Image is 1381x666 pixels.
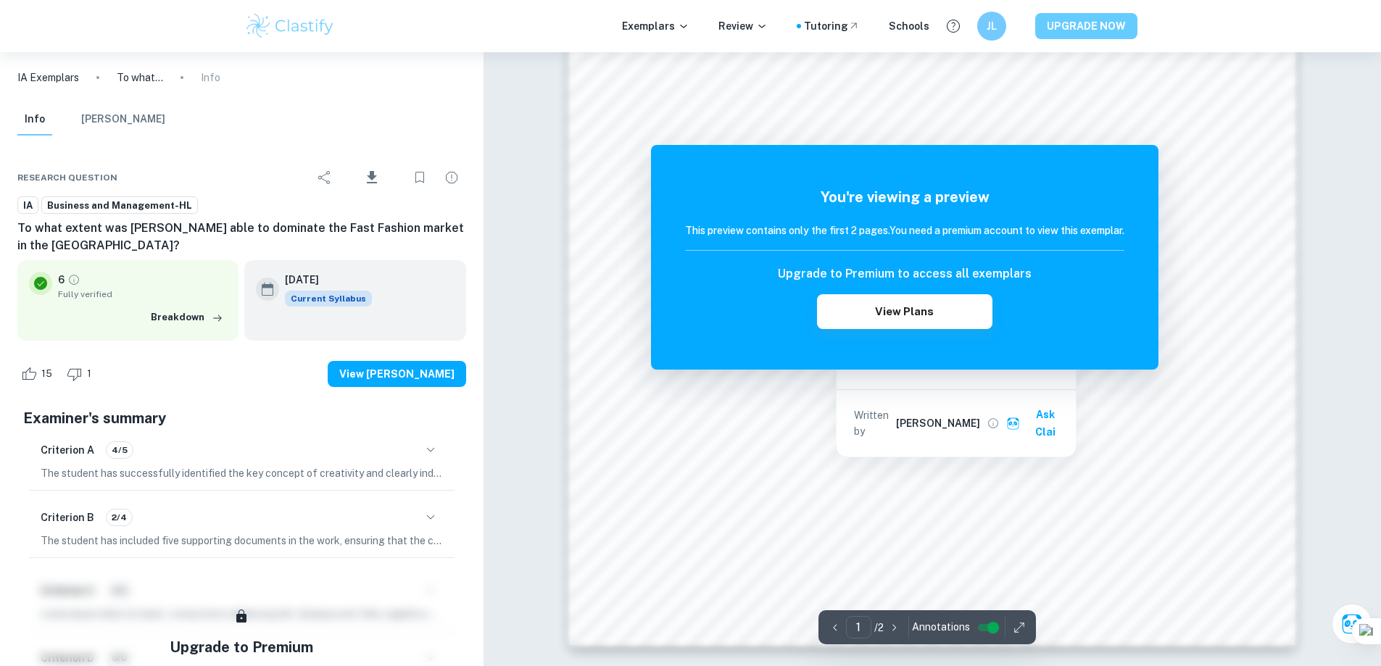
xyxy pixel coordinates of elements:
button: Info [17,104,52,136]
button: Help and Feedback [941,14,966,38]
a: Schools [889,18,929,34]
span: Fully verified [58,288,227,301]
div: Dislike [63,362,99,386]
h6: This preview contains only the first 2 pages. You need a premium account to view this exemplar. [685,222,1124,238]
h5: Examiner's summary [23,407,460,429]
p: To what extent was [PERSON_NAME] able to dominate the Fast Fashion market in the [GEOGRAPHIC_DATA]? [117,70,163,86]
div: This exemplar is based on the current syllabus. Feel free to refer to it for inspiration/ideas wh... [285,291,372,307]
a: Grade fully verified [67,273,80,286]
p: The student has included five supporting documents in the work, ensuring that the criterion of in... [41,533,443,549]
span: 1 [79,367,99,381]
p: / 2 [874,620,884,636]
p: The student has successfully identified the key concept of creativity and clearly indicated it on... [41,465,443,481]
img: Clastify logo [244,12,336,41]
div: Bookmark [405,163,434,192]
button: Ask Clai [1003,401,1070,445]
p: Exemplars [622,18,689,34]
a: Business and Management-HL [41,196,198,215]
h5: You're viewing a preview [685,186,1124,208]
a: IA Exemplars [17,70,79,86]
span: 15 [33,367,60,381]
span: IA [18,199,38,213]
div: Share [310,163,339,192]
button: UPGRADE NOW [1035,13,1137,39]
a: Tutoring [804,18,860,34]
button: JL [977,12,1006,41]
button: Breakdown [147,307,227,328]
h6: Criterion B [41,509,94,525]
h6: [PERSON_NAME] [896,415,980,431]
div: Like [17,362,60,386]
h6: JL [983,18,1000,34]
img: clai.svg [1006,417,1020,430]
button: View [PERSON_NAME] [328,361,466,387]
a: IA [17,196,38,215]
p: Info [201,70,220,86]
span: Business and Management-HL [42,199,197,213]
div: Report issue [437,163,466,192]
p: Review [718,18,768,34]
h5: Upgrade to Premium [170,636,313,658]
button: Ask Clai [1332,604,1372,644]
button: View full profile [983,413,1003,433]
span: 4/5 [107,444,133,457]
span: Annotations [912,620,970,635]
p: Written by [854,407,893,439]
p: 6 [58,272,65,288]
h6: Upgrade to Premium to access all exemplars [778,265,1032,283]
h6: To what extent was [PERSON_NAME] able to dominate the Fast Fashion market in the [GEOGRAPHIC_DATA]? [17,220,466,254]
button: View Plans [817,294,992,329]
span: Research question [17,171,117,184]
button: [PERSON_NAME] [81,104,165,136]
h6: Criterion A [41,442,94,458]
span: Current Syllabus [285,291,372,307]
h6: [DATE] [285,272,360,288]
div: Download [342,159,402,196]
span: 2/4 [107,511,132,524]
